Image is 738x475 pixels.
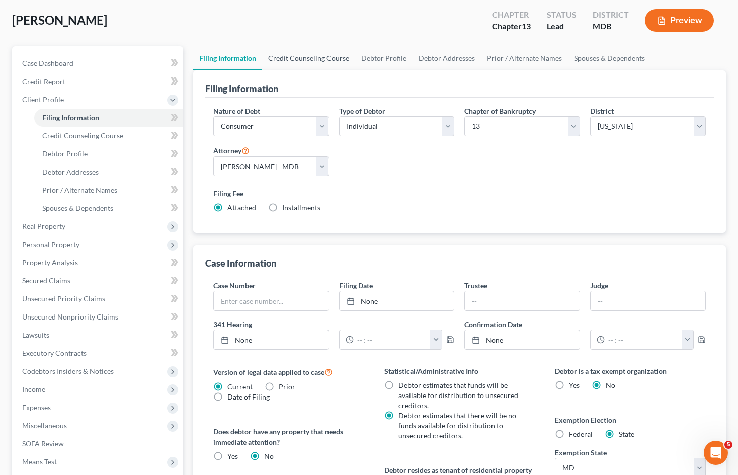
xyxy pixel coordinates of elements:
span: Lawsuits [22,331,49,339]
input: -- : -- [354,330,431,349]
span: Codebtors Insiders & Notices [22,367,114,375]
span: Prior / Alternate Names [42,186,117,194]
span: Means Test [22,457,57,466]
div: Status [547,9,577,21]
div: Filing Information [205,83,278,95]
a: Property Analysis [14,254,183,272]
span: No [264,452,274,460]
span: Prior [279,382,295,391]
a: Filing Information [193,46,262,70]
span: Executory Contracts [22,349,87,357]
span: Filing Information [42,113,99,122]
span: Yes [569,381,580,389]
span: Date of Filing [227,392,270,401]
input: -- [591,291,705,310]
input: -- : -- [605,330,682,349]
a: Spouses & Dependents [568,46,651,70]
a: Spouses & Dependents [34,199,183,217]
span: Debtor estimates that there will be no funds available for distribution to unsecured creditors. [398,411,516,440]
span: Credit Report [22,77,65,86]
a: Executory Contracts [14,344,183,362]
label: Chapter of Bankruptcy [464,106,536,116]
span: [PERSON_NAME] [12,13,107,27]
label: Does debtor have any property that needs immediate attention? [213,426,364,447]
label: Exemption State [555,447,607,458]
a: Filing Information [34,109,183,127]
a: Unsecured Priority Claims [14,290,183,308]
span: Yes [227,452,238,460]
span: Current [227,382,253,391]
a: Debtor Profile [355,46,413,70]
div: Case Information [205,257,276,269]
label: 341 Hearing [208,319,460,330]
a: Prior / Alternate Names [481,46,568,70]
a: Credit Counseling Course [34,127,183,145]
label: Judge [590,280,608,291]
a: None [465,330,580,349]
input: Enter case number... [214,291,329,310]
span: Property Analysis [22,258,78,267]
span: Attached [227,203,256,212]
span: SOFA Review [22,439,64,448]
span: Real Property [22,222,65,230]
label: Statistical/Administrative Info [384,366,535,376]
span: 5 [724,441,732,449]
div: District [593,9,629,21]
a: Case Dashboard [14,54,183,72]
label: Attorney [213,144,250,156]
span: Personal Property [22,240,79,249]
label: Type of Debtor [339,106,385,116]
a: Prior / Alternate Names [34,181,183,199]
a: Lawsuits [14,326,183,344]
span: Client Profile [22,95,64,104]
span: Miscellaneous [22,421,67,430]
label: Filing Fee [213,188,706,199]
a: None [340,291,454,310]
span: Secured Claims [22,276,70,285]
span: 13 [522,21,531,31]
div: Chapter [492,9,531,21]
label: Filing Date [339,280,373,291]
a: Credit Counseling Course [262,46,355,70]
label: District [590,106,614,116]
label: Version of legal data applied to case [213,366,364,378]
span: Federal [569,430,593,438]
span: Debtor Profile [42,149,88,158]
a: Credit Report [14,72,183,91]
span: Debtor Addresses [42,168,99,176]
span: Unsecured Nonpriority Claims [22,312,118,321]
a: Debtor Addresses [34,163,183,181]
iframe: Intercom live chat [704,441,728,465]
div: Lead [547,21,577,32]
label: Trustee [464,280,487,291]
span: Case Dashboard [22,59,73,67]
a: SOFA Review [14,435,183,453]
span: No [606,381,615,389]
label: Exemption Election [555,415,706,425]
span: Installments [282,203,320,212]
div: MDB [593,21,629,32]
a: None [214,330,329,349]
div: Chapter [492,21,531,32]
span: State [619,430,634,438]
span: Expenses [22,403,51,412]
a: Debtor Addresses [413,46,481,70]
input: -- [465,291,580,310]
a: Secured Claims [14,272,183,290]
a: Unsecured Nonpriority Claims [14,308,183,326]
span: Debtor estimates that funds will be available for distribution to unsecured creditors. [398,381,518,410]
label: Case Number [213,280,256,291]
span: Income [22,385,45,393]
label: Nature of Debt [213,106,260,116]
span: Unsecured Priority Claims [22,294,105,303]
label: Confirmation Date [459,319,711,330]
span: Spouses & Dependents [42,204,113,212]
label: Debtor is a tax exempt organization [555,366,706,376]
span: Credit Counseling Course [42,131,123,140]
button: Preview [645,9,714,32]
a: Debtor Profile [34,145,183,163]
